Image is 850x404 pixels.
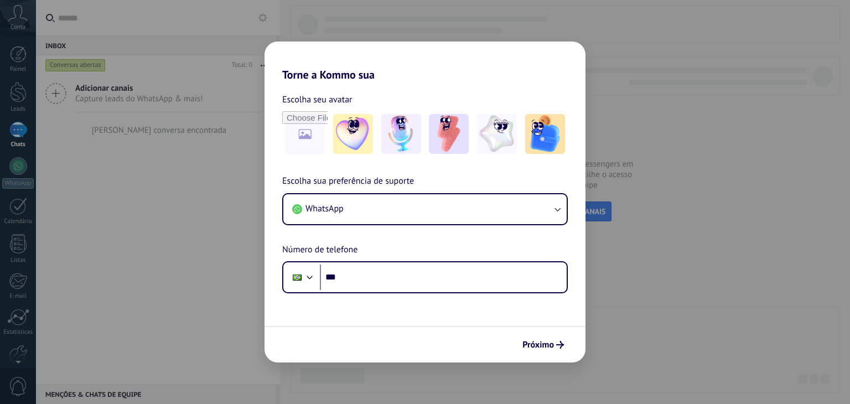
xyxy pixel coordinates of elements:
img: -2.jpeg [381,114,421,154]
span: Escolha seu avatar [282,92,353,107]
div: Brazil: + 55 [287,266,308,289]
img: -4.jpeg [477,114,517,154]
img: -1.jpeg [333,114,373,154]
img: -5.jpeg [525,114,565,154]
img: -3.jpeg [429,114,469,154]
h2: Torne a Kommo sua [265,42,585,81]
span: Próximo [522,341,554,349]
span: Número de telefone [282,243,357,257]
button: WhatsApp [283,194,567,224]
button: Próximo [517,335,569,354]
span: WhatsApp [305,203,344,214]
span: Escolha sua preferência de suporte [282,174,414,189]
